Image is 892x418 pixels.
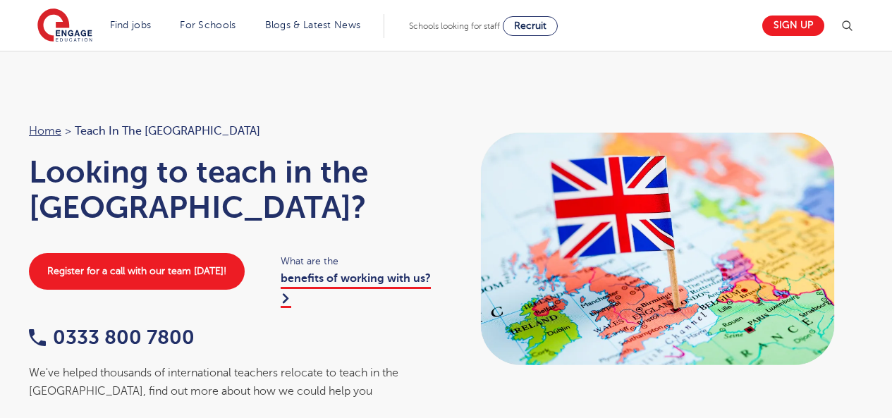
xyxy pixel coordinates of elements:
[110,20,152,30] a: Find jobs
[180,20,236,30] a: For Schools
[762,16,824,36] a: Sign up
[75,122,260,140] span: Teach in the [GEOGRAPHIC_DATA]
[409,21,500,31] span: Schools looking for staff
[29,125,61,137] a: Home
[37,8,92,44] img: Engage Education
[65,125,71,137] span: >
[29,122,432,140] nav: breadcrumb
[281,272,431,307] a: benefits of working with us?
[29,364,432,401] div: We've helped thousands of international teachers relocate to teach in the [GEOGRAPHIC_DATA], find...
[265,20,361,30] a: Blogs & Latest News
[29,253,245,290] a: Register for a call with our team [DATE]!
[281,253,432,269] span: What are the
[514,20,546,31] span: Recruit
[503,16,558,36] a: Recruit
[29,326,195,348] a: 0333 800 7800
[29,154,432,225] h1: Looking to teach in the [GEOGRAPHIC_DATA]?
